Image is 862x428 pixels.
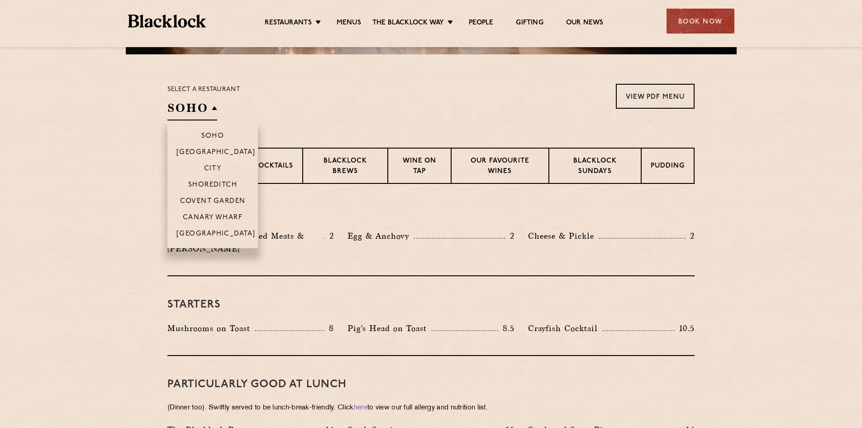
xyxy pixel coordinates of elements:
[167,299,695,311] h3: Starters
[516,19,543,29] a: Gifting
[528,230,599,242] p: Cheese & Pickle
[675,322,695,334] p: 10.5
[176,149,256,158] p: [GEOGRAPHIC_DATA]
[167,402,695,414] p: (Dinner too). Swiftly served to be lunch-break-friendly. Click to view our full allergy and nutri...
[265,19,312,29] a: Restaurants
[505,230,514,242] p: 2
[180,197,246,207] p: Covent Garden
[167,379,695,390] h3: PARTICULARLY GOOD AT LUNCH
[188,181,238,190] p: Shoreditch
[461,156,539,178] p: Our favourite wines
[253,161,293,173] p: Cocktails
[337,19,361,29] a: Menus
[348,230,414,242] p: Egg & Anchovy
[167,84,240,96] p: Select a restaurant
[183,214,243,223] p: Canary Wharf
[312,156,378,178] p: Blacklock Brews
[128,14,206,28] img: BL_Textured_Logo-footer-cropped.svg
[348,322,431,335] p: Pig's Head on Toast
[397,156,442,178] p: Wine on Tap
[651,161,685,173] p: Pudding
[167,207,695,218] h3: Pre Chop Bites
[372,19,444,29] a: The Blacklock Way
[498,322,514,334] p: 8.5
[324,322,334,334] p: 8
[204,165,222,174] p: City
[558,156,632,178] p: Blacklock Sundays
[167,322,255,335] p: Mushrooms on Toast
[686,230,695,242] p: 2
[469,19,493,29] a: People
[616,84,695,109] a: View PDF Menu
[201,132,224,141] p: Soho
[176,230,256,239] p: [GEOGRAPHIC_DATA]
[667,9,734,34] div: Book Now
[167,100,217,120] h2: SOHO
[325,230,334,242] p: 2
[528,322,602,335] p: Crayfish Cocktail
[566,19,604,29] a: Our News
[354,404,367,411] a: here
